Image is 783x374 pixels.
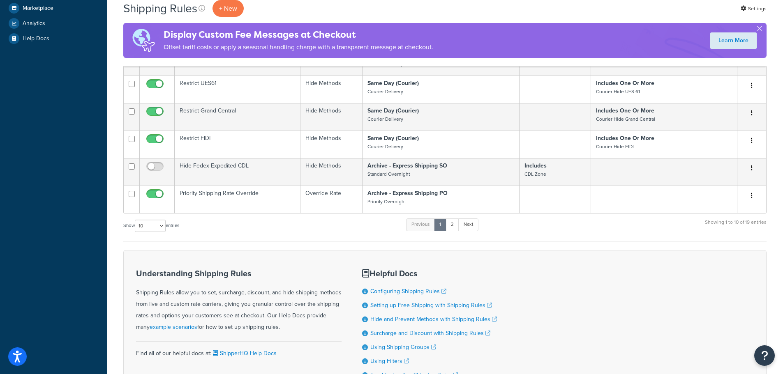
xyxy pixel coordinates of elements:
[6,16,101,31] a: Analytics
[370,301,492,310] a: Setting up Free Shipping with Shipping Rules
[524,170,546,178] small: CDL Zone
[367,79,419,87] strong: Same Day (Courier)
[23,35,49,42] span: Help Docs
[710,32,757,49] a: Learn More
[136,341,342,359] div: Find all of our helpful docs at:
[367,115,403,123] small: Courier Delivery
[300,76,363,103] td: Hide Methods
[175,103,300,131] td: Restrict Grand Central
[370,315,497,324] a: Hide and Prevent Methods with Shipping Rules
[164,41,433,53] p: Offset tariff costs or apply a seasonal handling charge with a transparent message at checkout.
[370,329,490,337] a: Surcharge and Discount with Shipping Rules
[362,269,497,278] h3: Helpful Docs
[596,134,654,142] strong: Includes One Or More
[367,106,419,115] strong: Same Day (Courier)
[367,198,406,205] small: Priority Overnight
[175,76,300,103] td: Restrict UES61
[23,5,53,12] span: Marketplace
[367,134,419,142] strong: Same Day (Courier)
[300,158,363,186] td: Hide Methods
[6,1,101,16] a: Marketplace
[300,131,363,158] td: Hide Methods
[367,161,447,170] strong: Archive - Express Shipping SO
[741,3,767,14] a: Settings
[136,269,342,333] div: Shipping Rules allow you to set, surcharge, discount, and hide shipping methods from live and cus...
[446,218,459,231] a: 2
[123,0,197,16] h1: Shipping Rules
[6,31,101,46] a: Help Docs
[211,349,277,358] a: ShipperHQ Help Docs
[23,20,45,27] span: Analytics
[135,220,166,232] select: Showentries
[434,218,446,231] a: 1
[596,79,654,87] strong: Includes One Or More
[367,189,448,197] strong: Archive - Express Shipping PO
[123,23,164,58] img: duties-banner-06bc72dcb5fe05cb3f9472aba00be2ae8eb53ab6f0d8bb03d382ba314ac3c341.png
[300,186,363,213] td: Override Rate
[123,220,179,232] label: Show entries
[370,287,446,296] a: Configuring Shipping Rules
[596,115,655,123] small: Courier Hide Grand Central
[596,106,654,115] strong: Includes One Or More
[164,28,433,41] h4: Display Custom Fee Messages at Checkout
[596,143,634,150] small: Courier Hide FIDI
[367,143,403,150] small: Courier Delivery
[406,218,435,231] a: Previous
[754,345,775,366] button: Open Resource Center
[136,269,342,278] h3: Understanding Shipping Rules
[150,323,197,331] a: example scenarios
[524,161,547,170] strong: Includes
[175,158,300,186] td: Hide Fedex Expedited CDL
[367,88,403,95] small: Courier Delivery
[370,343,436,351] a: Using Shipping Groups
[458,218,478,231] a: Next
[300,103,363,131] td: Hide Methods
[175,131,300,158] td: Restrict FIDI
[705,218,767,235] div: Showing 1 to 10 of 19 entries
[367,170,410,178] small: Standard Overnight
[596,88,640,95] small: Courier Hide UES 61
[370,357,409,365] a: Using Filters
[175,186,300,213] td: Priority Shipping Rate Override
